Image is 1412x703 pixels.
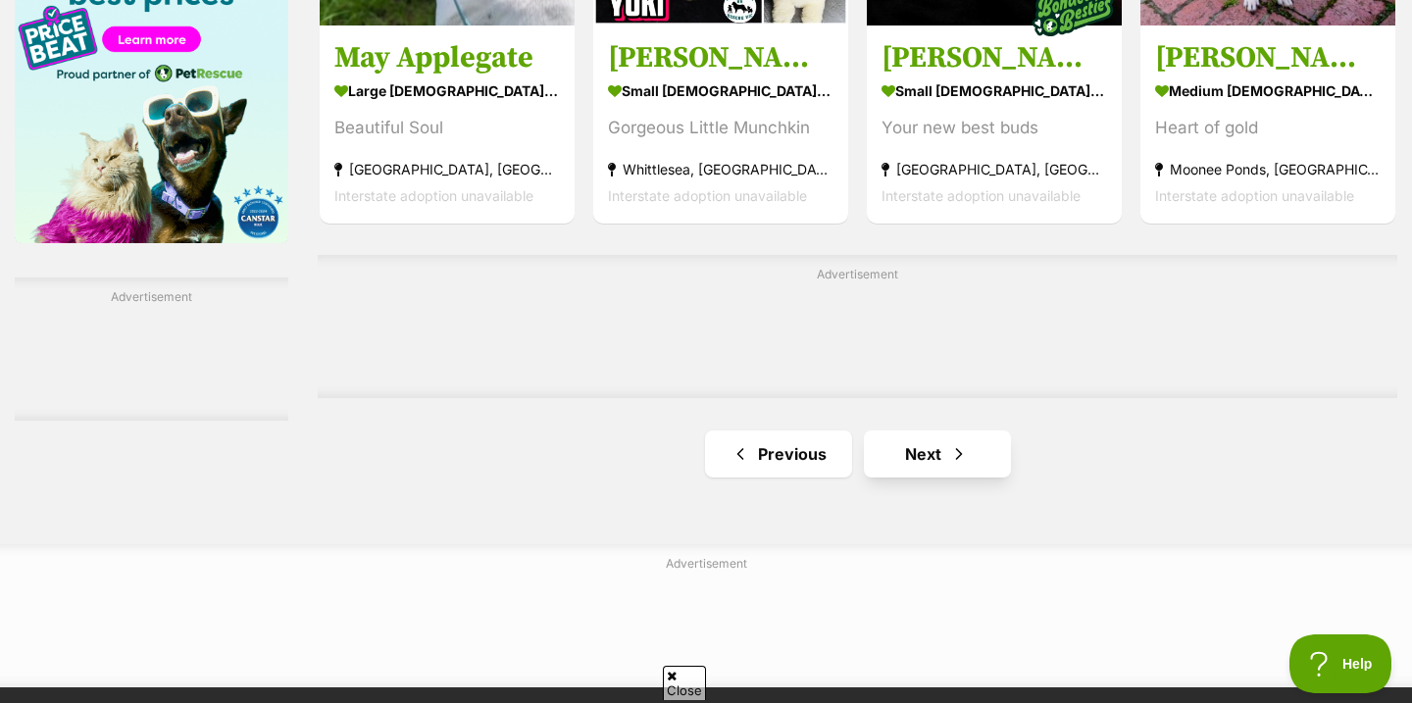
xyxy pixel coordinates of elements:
div: Heart of gold [1155,115,1381,141]
h3: [PERSON_NAME] [1155,39,1381,76]
strong: medium [DEMOGRAPHIC_DATA] Dog [1155,76,1381,105]
span: Interstate adoption unavailable [334,187,533,204]
strong: Whittlesea, [GEOGRAPHIC_DATA] [608,156,833,182]
span: Interstate adoption unavailable [1155,187,1354,204]
span: Close [663,666,706,700]
strong: [GEOGRAPHIC_DATA], [GEOGRAPHIC_DATA] [334,156,560,182]
span: Interstate adoption unavailable [882,187,1081,204]
div: Gorgeous Little Munchkin [608,115,833,141]
iframe: Help Scout Beacon - Open [1289,634,1392,693]
div: Your new best buds [882,115,1107,141]
h3: [PERSON_NAME] and [PERSON_NAME] [882,39,1107,76]
strong: large [DEMOGRAPHIC_DATA] Dog [334,76,560,105]
a: May Applegate large [DEMOGRAPHIC_DATA] Dog Beautiful Soul [GEOGRAPHIC_DATA], [GEOGRAPHIC_DATA] In... [320,25,575,224]
strong: [GEOGRAPHIC_DATA], [GEOGRAPHIC_DATA] [882,156,1107,182]
a: [PERSON_NAME] and [PERSON_NAME] small [DEMOGRAPHIC_DATA] Dog Your new best buds [GEOGRAPHIC_DATA]... [867,25,1122,224]
strong: small [DEMOGRAPHIC_DATA] Dog [608,76,833,105]
a: [PERSON_NAME] small [DEMOGRAPHIC_DATA] Dog Gorgeous Little Munchkin Whittlesea, [GEOGRAPHIC_DATA]... [593,25,848,224]
div: Beautiful Soul [334,115,560,141]
h3: [PERSON_NAME] [608,39,833,76]
div: Advertisement [318,255,1397,398]
a: [PERSON_NAME] medium [DEMOGRAPHIC_DATA] Dog Heart of gold Moonee Ponds, [GEOGRAPHIC_DATA] Interst... [1140,25,1395,224]
strong: small [DEMOGRAPHIC_DATA] Dog [882,76,1107,105]
div: Advertisement [15,277,288,421]
span: Interstate adoption unavailable [608,187,807,204]
strong: Moonee Ponds, [GEOGRAPHIC_DATA] [1155,156,1381,182]
h3: May Applegate [334,39,560,76]
a: Previous page [705,430,852,477]
a: Next page [864,430,1011,477]
nav: Pagination [318,430,1397,477]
